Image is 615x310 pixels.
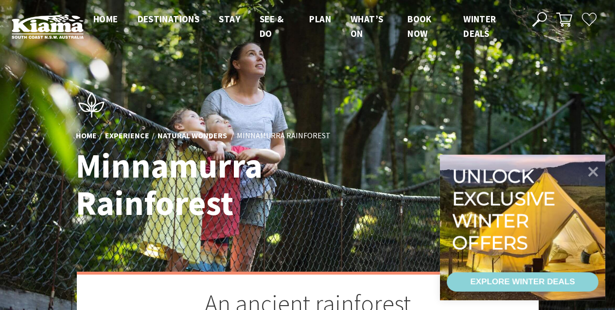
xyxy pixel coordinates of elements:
[237,130,331,143] li: Minnamurra Rainforest
[12,14,84,39] img: Kiama Logo
[447,272,598,292] a: EXPLORE WINTER DEALS
[84,12,521,41] nav: Main Menu
[76,147,351,222] h1: Minnamurra Rainforest
[463,13,496,39] span: Winter Deals
[260,13,283,39] span: See & Do
[93,13,118,25] span: Home
[407,13,432,39] span: Book now
[470,272,575,292] div: EXPLORE WINTER DEALS
[452,165,560,254] div: Unlock exclusive winter offers
[76,131,97,142] a: Home
[105,131,149,142] a: Experience
[138,13,200,25] span: Destinations
[309,13,331,25] span: Plan
[219,13,240,25] span: Stay
[351,13,383,39] span: What’s On
[158,131,227,142] a: Natural Wonders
